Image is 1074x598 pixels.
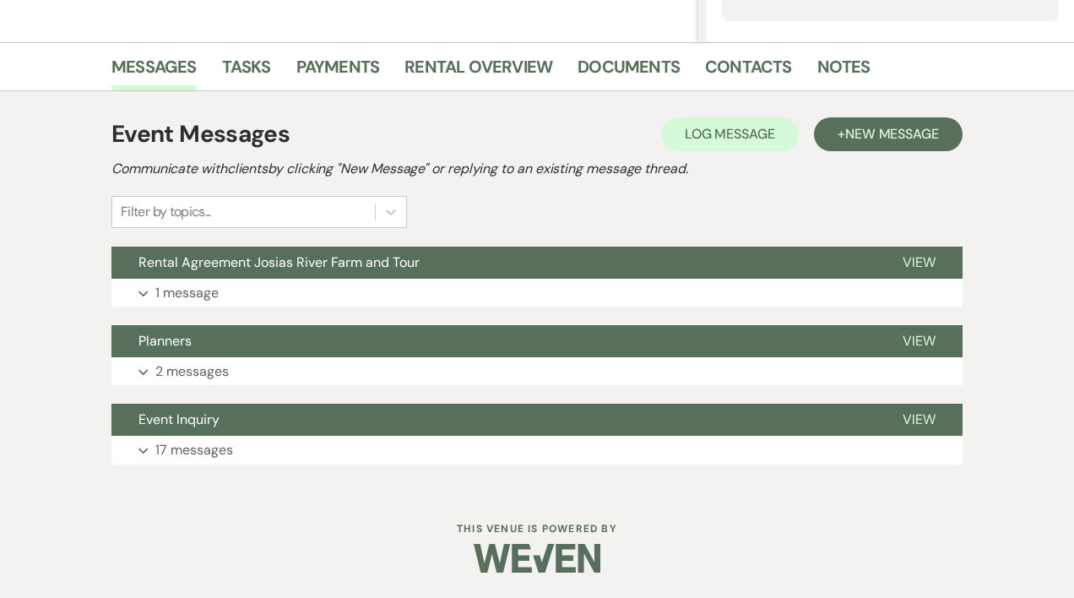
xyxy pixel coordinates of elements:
[876,404,963,436] button: View
[296,53,380,90] a: Payments
[876,325,963,357] button: View
[817,53,871,90] a: Notes
[705,53,792,90] a: Contacts
[138,332,192,350] span: Planners
[155,282,219,304] p: 1 message
[121,202,211,222] div: Filter by topics...
[404,53,552,90] a: Rental Overview
[111,325,876,357] button: Planners
[111,436,963,465] button: 17 messages
[903,332,936,350] span: View
[138,253,420,271] span: Rental Agreement Josias River Farm and Tour
[474,529,600,588] img: Weven Logo
[661,117,799,151] button: Log Message
[685,125,775,143] span: Log Message
[111,159,963,179] h2: Communicate with clients by clicking "New Message" or replying to an existing message thread.
[111,279,963,307] button: 1 message
[111,247,876,279] button: Rental Agreement Josias River Farm and Tour
[578,53,680,90] a: Documents
[111,404,876,436] button: Event Inquiry
[903,410,936,428] span: View
[111,117,290,152] h1: Event Messages
[845,125,939,143] span: New Message
[111,357,963,386] button: 2 messages
[903,253,936,271] span: View
[222,53,271,90] a: Tasks
[155,439,233,461] p: 17 messages
[111,53,197,90] a: Messages
[138,410,220,428] span: Event Inquiry
[155,361,229,383] p: 2 messages
[814,117,963,151] button: +New Message
[876,247,963,279] button: View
